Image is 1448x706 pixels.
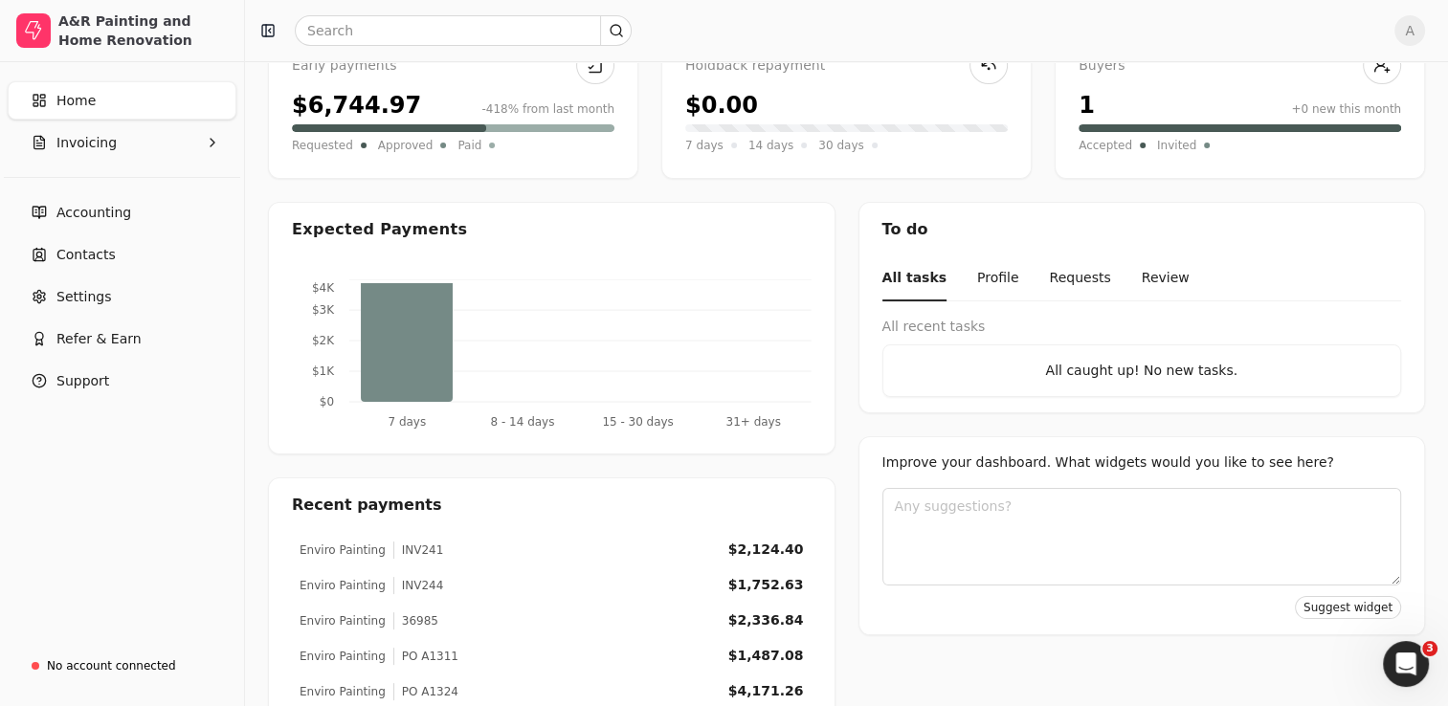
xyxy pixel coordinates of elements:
tspan: $0 [320,395,334,408]
div: PO A1324 [393,683,458,700]
tspan: $4K [312,281,335,295]
button: Profile [977,256,1019,301]
div: $1,752.63 [728,575,804,595]
a: Home [8,81,236,120]
div: $1,487.08 [728,646,804,666]
div: Recent payments [269,478,835,532]
span: Refer & Earn [56,329,142,349]
span: Accepted [1079,136,1132,155]
tspan: 15 - 30 days [602,414,673,428]
a: Settings [8,277,236,316]
div: $0.00 [685,88,758,122]
div: Buyers [1079,55,1401,77]
span: Invoicing [56,133,117,153]
button: Refer & Earn [8,320,236,358]
tspan: 7 days [388,414,426,428]
div: $2,336.84 [728,610,804,630]
div: Enviro Painting [300,541,386,559]
span: Paid [457,136,481,155]
tspan: 31+ days [726,414,781,428]
div: 36985 [393,612,438,629]
div: Improve your dashboard. What widgets would you like to see here? [882,452,1402,473]
button: All tasks [882,256,947,301]
div: No account connected [47,657,176,674]
div: Enviro Painting [300,683,386,700]
div: -418% from last month [481,100,614,118]
div: A&R Painting and Home Renovation [58,11,228,50]
span: 7 days [685,136,724,155]
a: No account connected [8,649,236,683]
span: 30 days [818,136,863,155]
div: To do [859,203,1425,256]
div: Enviro Painting [300,612,386,629]
div: Enviro Painting [300,648,386,665]
div: $2,124.40 [728,540,804,560]
span: Settings [56,287,111,307]
span: Support [56,371,109,391]
span: Invited [1157,136,1196,155]
button: A [1394,15,1425,46]
div: Expected Payments [292,218,467,241]
div: PO A1311 [393,648,458,665]
span: Contacts [56,245,116,265]
tspan: $2K [312,334,335,347]
div: $4,171.26 [728,681,804,701]
button: Suggest widget [1295,596,1401,619]
div: INV244 [393,577,444,594]
div: $6,744.97 [292,88,421,122]
tspan: $1K [312,364,335,378]
button: Review [1142,256,1190,301]
div: All caught up! No new tasks. [899,361,1386,381]
a: Accounting [8,193,236,232]
div: Holdback repayment [685,55,1008,77]
span: 14 days [748,136,793,155]
a: Contacts [8,235,236,274]
div: +0 new this month [1291,100,1401,118]
div: Early payments [292,55,614,77]
div: INV241 [393,541,444,559]
span: 3 [1422,641,1437,656]
div: All recent tasks [882,317,1402,337]
button: Support [8,362,236,400]
span: Home [56,91,96,111]
div: Enviro Painting [300,577,386,594]
span: Accounting [56,203,131,223]
div: 1 [1079,88,1095,122]
input: Search [295,15,632,46]
span: Approved [378,136,434,155]
tspan: $3K [312,303,335,317]
iframe: Intercom live chat [1383,641,1429,687]
span: Requested [292,136,353,155]
button: Requests [1049,256,1110,301]
tspan: 8 - 14 days [490,414,554,428]
button: Invoicing [8,123,236,162]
